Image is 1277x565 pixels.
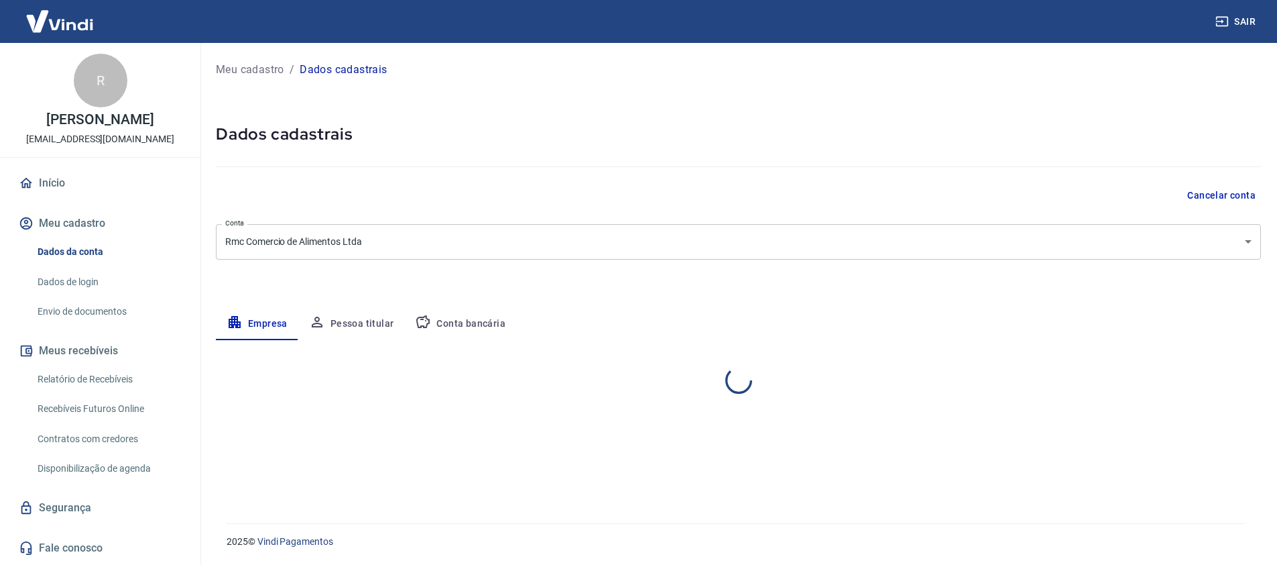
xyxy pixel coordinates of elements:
button: Empresa [216,308,298,340]
a: Início [16,168,184,198]
div: R [74,54,127,107]
button: Meus recebíveis [16,336,184,366]
div: Rmc Comercio de Alimentos Ltda [216,224,1261,260]
a: Disponibilização de agenda [32,455,184,482]
a: Recebíveis Futuros Online [32,395,184,423]
button: Cancelar conta [1182,183,1261,208]
h5: Dados cadastrais [216,123,1261,145]
p: / [290,62,294,78]
a: Relatório de Recebíveis [32,366,184,393]
button: Sair [1213,9,1261,34]
button: Meu cadastro [16,209,184,238]
p: [EMAIL_ADDRESS][DOMAIN_NAME] [26,132,174,146]
a: Envio de documentos [32,298,184,325]
button: Pessoa titular [298,308,405,340]
img: Vindi [16,1,103,42]
a: Dados da conta [32,238,184,266]
p: 2025 © [227,535,1245,549]
p: Dados cadastrais [300,62,387,78]
a: Dados de login [32,268,184,296]
a: Fale conosco [16,533,184,563]
a: Contratos com credores [32,425,184,453]
a: Vindi Pagamentos [257,536,333,547]
button: Conta bancária [404,308,516,340]
p: [PERSON_NAME] [46,113,154,127]
label: Conta [225,218,244,228]
a: Meu cadastro [216,62,284,78]
a: Segurança [16,493,184,523]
